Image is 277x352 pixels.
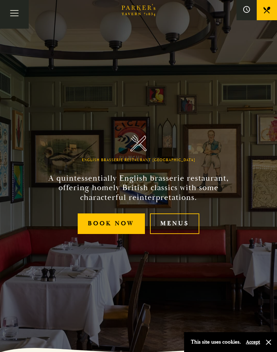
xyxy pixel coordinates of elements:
[150,213,199,234] a: Menus
[82,158,195,163] h1: English Brasserie Restaurant [GEOGRAPHIC_DATA]
[39,174,238,203] h2: A quintessentially English brasserie restaurant, offering homely British classics with some chara...
[78,213,145,234] a: Book Now
[130,135,147,151] img: Parker's Tavern Brasserie Cambridge
[265,339,272,346] button: Close and accept
[246,339,260,345] button: Accept
[191,337,241,347] p: This site uses cookies.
